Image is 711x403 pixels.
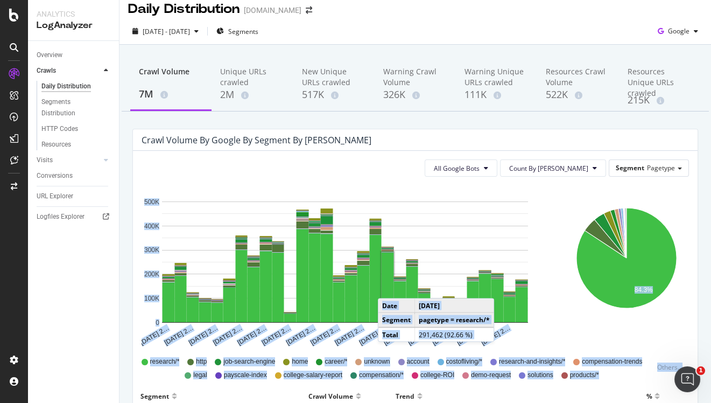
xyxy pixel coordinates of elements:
td: 291,462 (92.66 %) [415,327,494,341]
iframe: Intercom live chat [674,366,700,392]
a: Logfiles Explorer [37,211,111,223]
a: Visits [37,155,101,166]
span: solutions [527,371,553,380]
span: legal [193,371,207,380]
text: 200K [144,270,159,278]
div: Warning Crawl Volume [383,66,447,88]
div: 215K [628,93,692,107]
a: Segments Distribution [41,96,111,119]
div: Segments Distribution [41,96,101,119]
span: http [196,357,207,366]
span: products/* [570,371,599,380]
span: college-ROI [420,371,454,380]
span: research-and-insights/* [499,357,565,366]
span: Google [668,26,689,36]
svg: A chart. [564,185,689,347]
div: Crawl Volume [139,66,203,87]
span: payscale-index [224,371,267,380]
div: 517K [302,88,366,102]
span: [DATE] - [DATE] [143,27,190,36]
text: 84.3% [635,286,653,294]
div: HTTP Codes [41,123,78,135]
a: Resources [41,139,111,150]
button: All Google Bots [425,159,497,177]
span: demo-request [471,371,511,380]
button: Segments [212,23,263,40]
span: Count By Day [509,164,588,173]
div: New Unique URLs crawled [302,66,366,88]
div: 326K [383,88,447,102]
span: compensation-trends [582,357,642,366]
span: Segment [616,163,644,172]
span: career/* [325,357,347,366]
div: URL Explorer [37,191,73,202]
span: All Google Bots [434,164,480,173]
td: Segment [378,312,415,327]
div: Resources Unique URLs crawled [628,66,692,93]
button: Google [653,23,702,40]
div: Visits [37,155,53,166]
td: Total [378,327,415,341]
div: Resources [41,139,71,150]
div: Crawls [37,65,56,77]
div: Conversions [37,170,73,182]
div: Overview [37,50,62,61]
div: 2M [220,88,284,102]
button: [DATE] - [DATE] [128,23,203,40]
text: 100K [144,295,159,302]
div: Crawl Volume by google by Segment by [PERSON_NAME] [142,135,371,145]
td: Date [378,299,415,313]
span: account [407,357,430,366]
div: arrow-right-arrow-left [306,6,312,14]
div: Unique URLs crawled [220,66,284,88]
td: pagetype = research/* [415,312,494,327]
div: Resources Crawl Volume [546,66,610,88]
text: 300K [144,247,159,254]
td: [DATE] [415,299,494,313]
div: Warning Unique URLs crawled [464,66,529,88]
span: unknown [364,357,390,366]
span: Segments [228,27,258,36]
span: research/* [150,357,180,366]
div: Logfiles Explorer [37,211,85,223]
div: Others... [657,363,687,372]
text: 500K [144,198,159,206]
span: 1 [696,366,705,375]
text: 0 [156,319,159,326]
a: Daily Distribution [41,81,111,92]
svg: A chart. [142,185,548,347]
a: Overview [37,50,111,61]
div: LogAnalyzer [37,19,110,32]
div: 522K [546,88,610,102]
a: Conversions [37,170,111,182]
div: [DOMAIN_NAME] [244,5,301,16]
span: costofliving/* [446,357,482,366]
div: 7M [139,87,203,101]
span: home [292,357,308,366]
a: Crawls [37,65,101,77]
span: Pagetype [647,163,675,172]
a: URL Explorer [37,191,111,202]
div: 111K [464,88,529,102]
span: job-search-engine [223,357,275,366]
text: 400K [144,223,159,230]
span: compensation/* [359,371,404,380]
button: Count By [PERSON_NAME] [500,159,606,177]
a: HTTP Codes [41,123,111,135]
span: college-salary-report [284,371,342,380]
div: Daily Distribution [41,81,91,92]
div: Analytics [37,9,110,19]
